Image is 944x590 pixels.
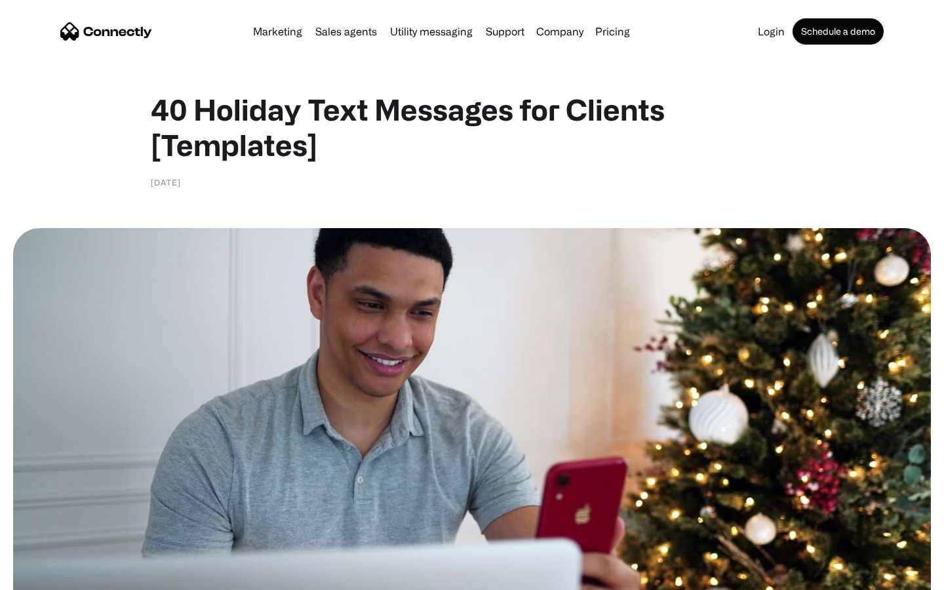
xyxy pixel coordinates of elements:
div: Company [536,22,583,41]
a: Utility messaging [385,26,478,37]
h1: 40 Holiday Text Messages for Clients [Templates] [151,92,793,163]
aside: Language selected: English [13,567,79,585]
a: Login [753,26,790,37]
ul: Language list [26,567,79,585]
a: Marketing [248,26,307,37]
div: [DATE] [151,176,181,189]
a: Support [481,26,530,37]
a: Schedule a demo [793,18,884,45]
a: Sales agents [310,26,382,37]
a: Pricing [590,26,635,37]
